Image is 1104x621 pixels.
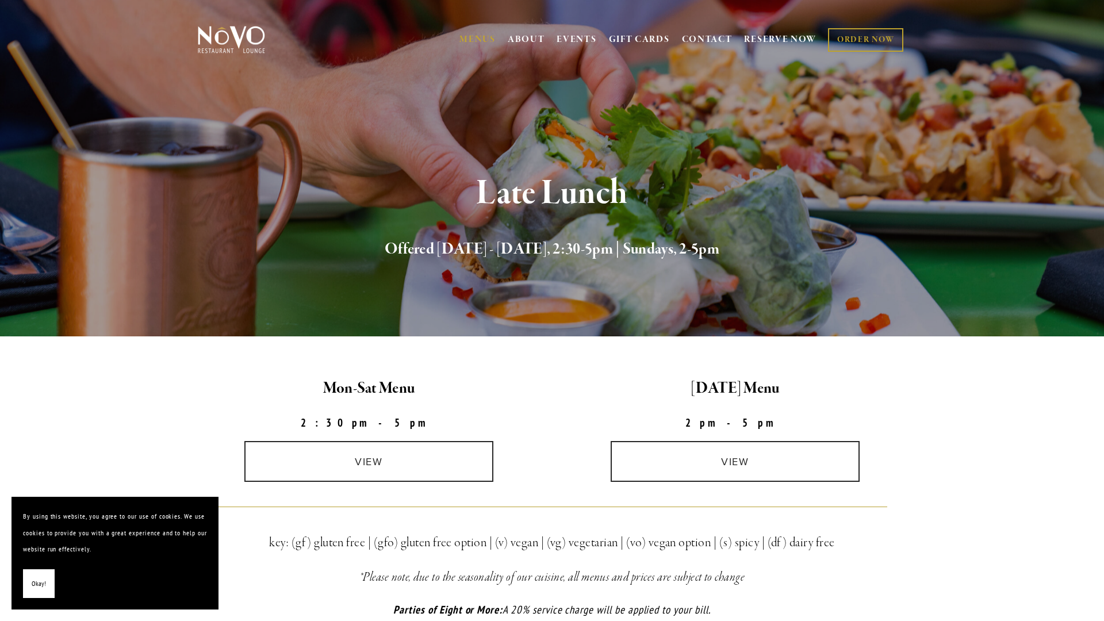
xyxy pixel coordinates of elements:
p: By using this website, you agree to our use of cookies. We use cookies to provide you with a grea... [23,508,207,558]
h2: [DATE] Menu [562,377,908,401]
a: GIFT CARDS [609,29,670,51]
a: MENUS [459,34,496,45]
a: view [611,441,860,482]
a: view [244,441,494,482]
a: EVENTS [557,34,596,45]
h1: Late Lunch [217,175,887,212]
h3: key: (gf) gluten free | (gfo) gluten free option | (v) vegan | (vg) vegetarian | (vo) vegan optio... [217,532,887,553]
span: Okay! [32,576,46,592]
strong: 2:30pm-5pm [301,416,438,430]
h2: Offered [DATE] - [DATE], 2:30-5pm | Sundays, 2-5pm [217,237,887,262]
a: ABOUT [508,34,545,45]
strong: 2pm-5pm [685,416,785,430]
a: CONTACT [682,29,733,51]
em: *Please note, due to the seasonality of our cuisine, all menus and prices are subject to change [359,569,745,585]
section: Cookie banner [11,497,218,609]
img: Novo Restaurant &amp; Lounge [195,25,267,54]
a: ORDER NOW [828,28,903,52]
button: Okay! [23,569,55,599]
a: RESERVE NOW [744,29,816,51]
em: Parties of Eight or More: [393,603,503,616]
h2: Mon-Sat Menu [195,377,542,401]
